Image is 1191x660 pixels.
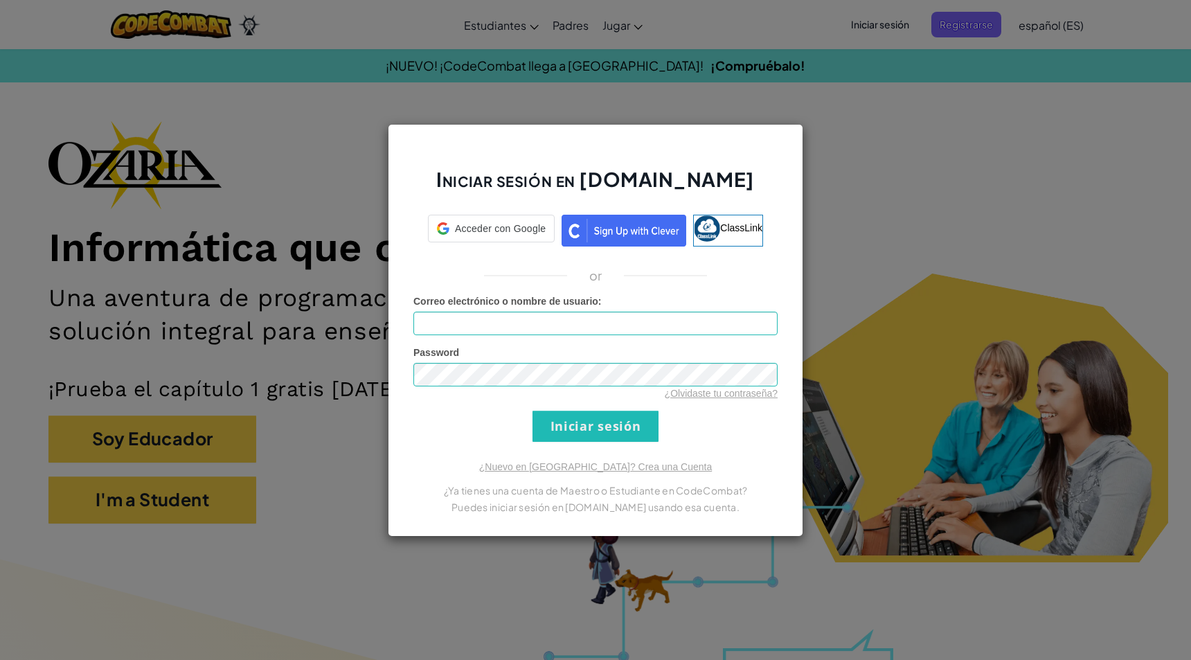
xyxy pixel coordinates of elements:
input: Iniciar sesión [532,411,659,442]
p: or [589,267,602,284]
p: Puedes iniciar sesión en [DOMAIN_NAME] usando esa cuenta. [413,499,778,515]
a: Acceder con Google [428,215,555,247]
a: ¿Olvidaste tu contraseña? [665,388,778,399]
div: Acceder con Google [428,215,555,242]
span: Acceder con Google [455,222,546,235]
span: Password [413,347,459,358]
span: ClassLink [720,222,762,233]
span: Correo electrónico o nombre de usuario [413,296,598,307]
img: clever_sso_button@2x.png [562,215,686,247]
h2: Iniciar sesión en [DOMAIN_NAME] [413,166,778,206]
img: classlink-logo-small.png [694,215,720,242]
a: ¿Nuevo en [GEOGRAPHIC_DATA]? Crea una Cuenta [479,461,712,472]
p: ¿Ya tienes una cuenta de Maestro o Estudiante en CodeCombat? [413,482,778,499]
label: : [413,294,602,308]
